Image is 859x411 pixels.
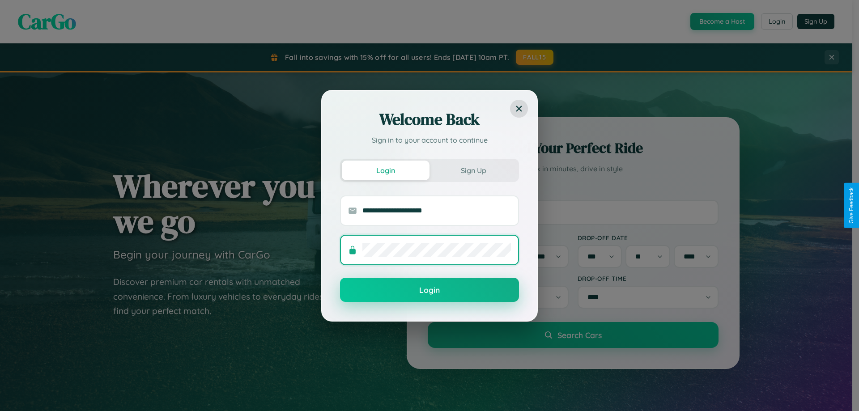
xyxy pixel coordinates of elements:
h2: Welcome Back [340,109,519,130]
div: Give Feedback [848,187,855,224]
button: Login [342,161,429,180]
button: Sign Up [429,161,517,180]
p: Sign in to your account to continue [340,135,519,145]
button: Login [340,278,519,302]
